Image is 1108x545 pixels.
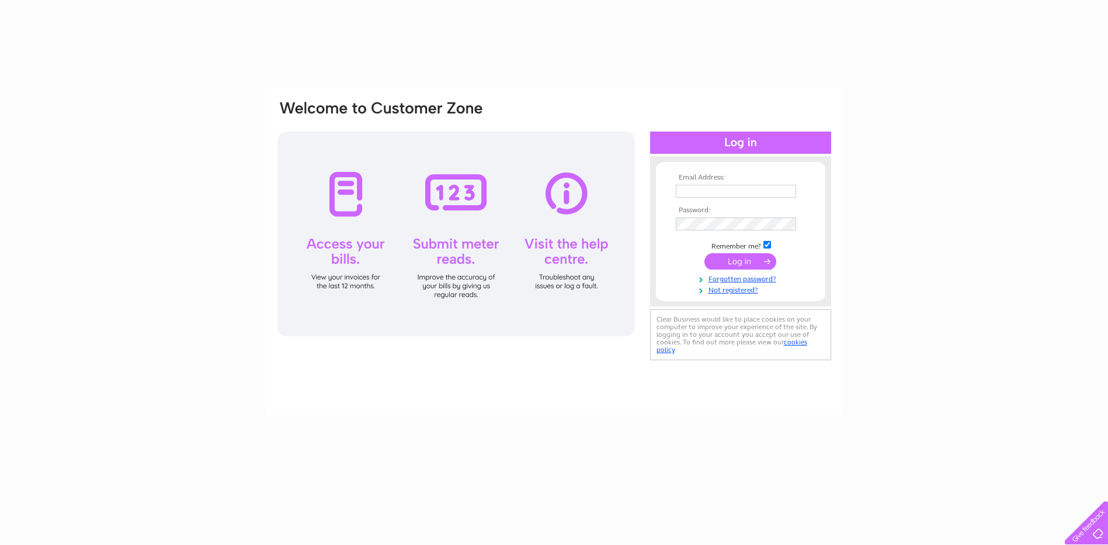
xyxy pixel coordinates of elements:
[673,239,808,251] td: Remember me?
[657,338,807,354] a: cookies policy
[673,174,808,182] th: Email Address:
[676,284,808,295] a: Not registered?
[676,272,808,284] a: Forgotten password?
[704,253,776,270] input: Submit
[650,309,831,360] div: Clear Business would like to place cookies on your computer to improve your experience of the sit...
[673,206,808,215] th: Password:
